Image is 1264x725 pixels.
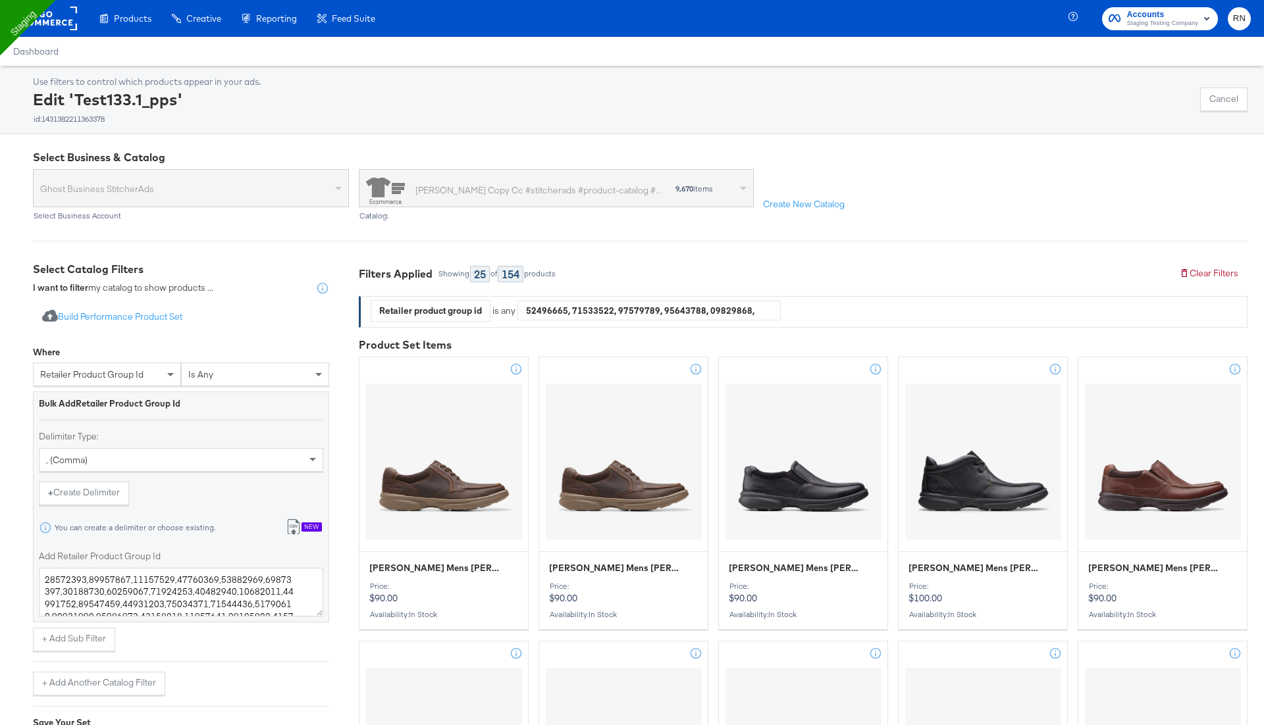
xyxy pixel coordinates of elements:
[729,582,878,604] p: $90.00
[33,211,349,220] div: Select Business Account
[33,282,213,295] div: my catalog to show products ...
[1088,610,1237,619] div: Availability :
[359,211,754,220] div: Catalog:
[369,610,518,619] div: Availability :
[1200,87,1248,111] button: Cancel
[39,568,323,616] textarea: 28572393,89957867,11157529,47760369,53882969,69873397,30188730,60259067,71924253,40482940,1068201...
[549,610,698,619] div: Availability :
[39,482,129,505] button: +Create Delimiter
[359,337,1248,353] div: Product Set Items
[908,582,1057,591] div: Price:
[518,301,780,320] div: 52496665, 71533522, 97579789, 95643788, 09829868, 68469489, 62980945, 71138306, 80743481, 3036131...
[409,609,437,619] span: in stock
[40,178,332,200] span: Ghost Business StitcherAds
[39,397,323,410] div: Bulk Add Retailer Product Group Id
[369,582,518,604] p: $90.00
[754,193,854,216] button: Create New Catalog
[490,269,498,278] div: of
[33,88,261,124] div: Edit 'Test133.1_pps'
[186,13,221,24] span: Creative
[549,562,683,574] span: Clarks Mens Bradley Vibe Beeswax Leather
[908,582,1057,604] p: $100.00
[948,609,976,619] span: in stock
[369,582,518,591] div: Price:
[33,282,88,293] strong: I want to filter
[188,368,213,380] span: is any
[39,430,323,443] label: Delimiter Type:
[33,114,261,124] div: id: 1431382211363378
[276,516,331,540] button: New
[371,301,490,321] div: Retailer product group id
[13,46,59,57] a: Dashboard
[549,582,698,604] p: $90.00
[729,562,862,574] span: Clarks Mens Bradley Step Black Tumbled Leather
[114,13,151,24] span: Products
[549,582,698,591] div: Price:
[523,269,556,278] div: products
[1170,262,1248,286] button: Clear Filters
[46,454,88,466] span: , (comma)
[675,184,693,193] strong: 9,670
[729,610,878,619] div: Availability :
[1127,18,1198,29] span: Staging Testing Company
[39,550,323,562] label: Add Retailer Product Group Id
[768,609,797,619] span: in stock
[33,672,165,695] button: + Add Another Catalog Filter
[33,346,60,359] div: Where
[1102,7,1218,30] button: AccountsStaging Testing Company
[415,184,662,197] div: [PERSON_NAME] Copy Cc #stitcherads #product-catalog #keep
[1088,562,1222,574] span: Clarks Mens Bradley Free Tan Tumbled
[1228,7,1251,30] button: RN
[1088,582,1237,604] p: $90.00
[675,184,714,193] div: items
[1127,8,1198,22] span: Accounts
[438,269,470,278] div: Showing
[369,562,503,574] span: Clarks Mens Bradley Vibe Beeswax Leather
[48,486,53,499] strong: +
[33,628,115,651] button: + Add Sub Filter
[359,266,433,282] div: Filters Applied
[40,368,144,380] span: retailer product group id
[302,522,322,532] div: New
[33,150,1248,165] div: Select Business & Catalog
[33,76,261,88] div: Use filters to control which products appear in your ads.
[256,13,297,24] span: Reporting
[33,305,192,330] button: Build Performance Product Set
[490,305,517,317] div: is any
[908,562,1042,574] span: Clarks Mens Bradley Up Black Leather
[498,266,523,282] div: 154
[729,582,878,591] div: Price:
[589,609,617,619] span: in stock
[1128,609,1156,619] span: in stock
[1088,582,1237,591] div: Price:
[470,266,490,282] div: 25
[332,13,375,24] span: Feed Suite
[1233,11,1246,26] span: RN
[908,610,1057,619] div: Availability :
[54,523,216,532] div: You can create a delimiter or choose existing.
[33,262,329,277] div: Select Catalog Filters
